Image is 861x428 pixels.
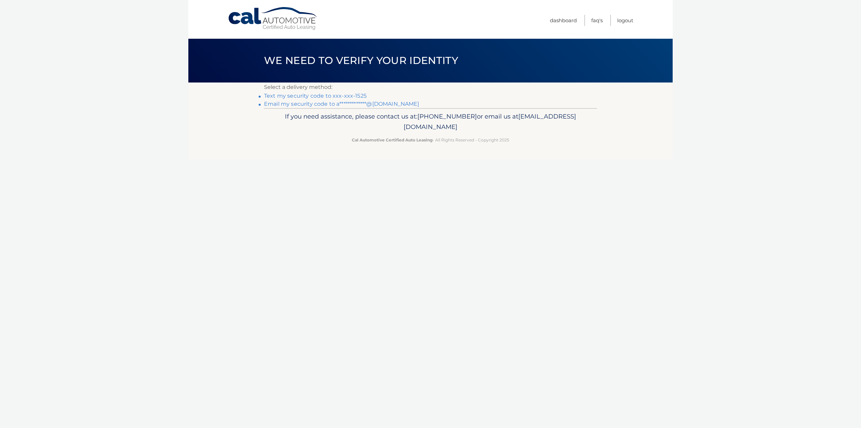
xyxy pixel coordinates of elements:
[591,15,603,26] a: FAQ's
[550,15,577,26] a: Dashboard
[268,111,593,133] p: If you need assistance, please contact us at: or email us at
[268,136,593,143] p: - All Rights Reserved - Copyright 2025
[264,83,597,92] p: Select a delivery method:
[228,7,319,31] a: Cal Automotive
[617,15,633,26] a: Logout
[264,54,458,67] span: We need to verify your identity
[417,112,477,120] span: [PHONE_NUMBER]
[264,93,367,99] a: Text my security code to xxx-xxx-1525
[352,137,433,142] strong: Cal Automotive Certified Auto Leasing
